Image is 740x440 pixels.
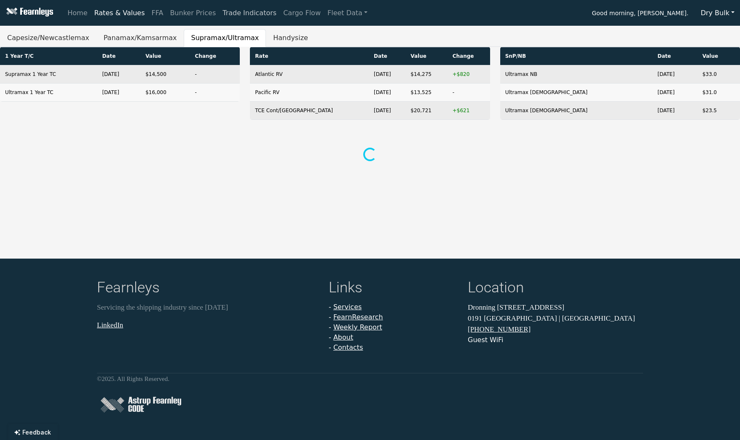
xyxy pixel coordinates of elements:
button: Handysize [266,29,315,47]
li: - [329,312,458,322]
th: Rate [250,47,369,65]
td: - [190,84,240,102]
td: Ultramax [DEMOGRAPHIC_DATA] [500,84,653,102]
th: Date [369,47,405,65]
th: Value [405,47,447,65]
button: Supramax/Ultramax [184,29,266,47]
button: Panamax/Kamsarmax [97,29,184,47]
td: $14,500 [140,65,190,84]
a: LinkedIn [97,321,123,329]
th: Change [190,47,240,65]
td: $16,000 [140,84,190,102]
li: - [329,302,458,312]
button: Guest WiFi [468,335,503,345]
td: Atlantic RV [250,65,369,84]
button: Dry Bulk [695,5,740,21]
a: Services [333,303,362,311]
small: © 2025 . All Rights Reserved. [97,375,169,382]
a: Home [64,5,91,22]
td: TCE Cont/[GEOGRAPHIC_DATA] [250,102,369,120]
li: - [329,343,458,353]
a: FearnResearch [333,313,383,321]
td: [DATE] [97,84,140,102]
td: [DATE] [97,65,140,84]
span: Good morning, [PERSON_NAME]. [592,7,688,21]
th: Value [140,47,190,65]
td: $31.0 [697,84,740,102]
td: [DATE] [369,65,405,84]
a: [PHONE_NUMBER] [468,325,531,333]
th: SnP/NB [500,47,653,65]
a: Contacts [333,343,363,351]
li: - [329,332,458,343]
a: About [333,333,353,341]
p: Servicing the shipping industry since [DATE] [97,302,319,313]
td: $23.5 [697,102,740,120]
a: Fleet Data [324,5,371,22]
img: Fearnleys Logo [4,8,53,18]
a: Cargo Flow [280,5,324,22]
th: Change [448,47,490,65]
td: - [448,84,490,102]
li: - [329,322,458,332]
td: +$820 [448,65,490,84]
a: FFA [148,5,167,22]
th: Date [97,47,140,65]
td: Pacific RV [250,84,369,102]
td: [DATE] [652,102,697,120]
h4: Fearnleys [97,279,319,299]
td: $14,275 [405,65,447,84]
h4: Links [329,279,458,299]
th: Date [652,47,697,65]
td: $13,525 [405,84,447,102]
a: Rates & Values [91,5,148,22]
td: +$621 [448,102,490,120]
th: Value [697,47,740,65]
a: Bunker Prices [166,5,219,22]
p: 0191 [GEOGRAPHIC_DATA] | [GEOGRAPHIC_DATA] [468,313,643,324]
td: [DATE] [369,84,405,102]
td: $33.0 [697,65,740,84]
td: [DATE] [652,84,697,102]
td: Ultramax NB [500,65,653,84]
td: Ultramax [DEMOGRAPHIC_DATA] [500,102,653,120]
h4: Location [468,279,643,299]
td: - [190,65,240,84]
p: Dronning [STREET_ADDRESS] [468,302,643,313]
td: $20,721 [405,102,447,120]
td: [DATE] [369,102,405,120]
a: Weekly Report [333,323,382,331]
a: Trade Indicators [219,5,280,22]
td: [DATE] [652,65,697,84]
